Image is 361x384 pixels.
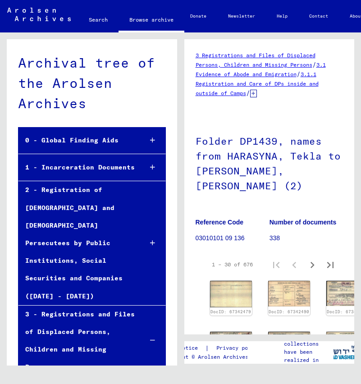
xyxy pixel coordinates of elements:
[196,219,244,226] b: Reference Code
[196,71,319,96] a: 3.1.1 Registration and Care of DPs inside and outside of Camps
[266,5,298,27] a: Help
[160,343,271,353] div: |
[18,181,136,305] div: 2 - Registration of [DEMOGRAPHIC_DATA] and [DEMOGRAPHIC_DATA] Persecutees by Public Institutions,...
[78,9,119,31] a: Search
[196,233,269,243] p: 03010101 09 136
[285,256,303,274] button: Previous page
[268,332,310,358] img: 002.jpg
[327,341,361,363] img: yv_logo.png
[270,219,337,226] b: Number of documents
[18,159,136,176] div: 1 - Incarceration Documents
[210,281,252,307] img: 002.jpg
[179,5,217,27] a: Donate
[196,120,343,205] h1: Folder DP1439, names from HARASYNA, Tekla to [PERSON_NAME], [PERSON_NAME] (2)
[303,256,321,274] button: Next page
[298,5,339,27] a: Contact
[269,309,309,314] a: DocID: 67342490
[209,343,271,353] a: Privacy policy
[267,256,285,274] button: First page
[7,8,71,21] img: Arolsen_neg.svg
[210,309,251,314] a: DocID: 67342479
[284,348,333,380] p: have been realized in partnership with
[18,132,136,149] div: 0 - Global Finding Aids
[18,53,166,114] div: Archival tree of the Arolsen Archives
[119,9,184,32] a: Browse archive
[297,70,301,78] span: /
[270,233,343,243] p: 338
[217,5,266,27] a: Newsletter
[246,89,250,97] span: /
[268,281,310,307] img: 001.jpg
[196,52,315,68] a: 3 Registrations and Files of Displaced Persons, Children and Missing Persons
[212,261,253,269] div: 1 – 30 of 676
[210,332,252,358] img: 001.jpg
[312,60,316,69] span: /
[160,353,271,361] p: Copyright © Arolsen Archives, 2021
[18,306,136,376] div: 3 - Registrations and Files of Displaced Persons, Children and Missing Persons
[321,256,339,274] button: Last page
